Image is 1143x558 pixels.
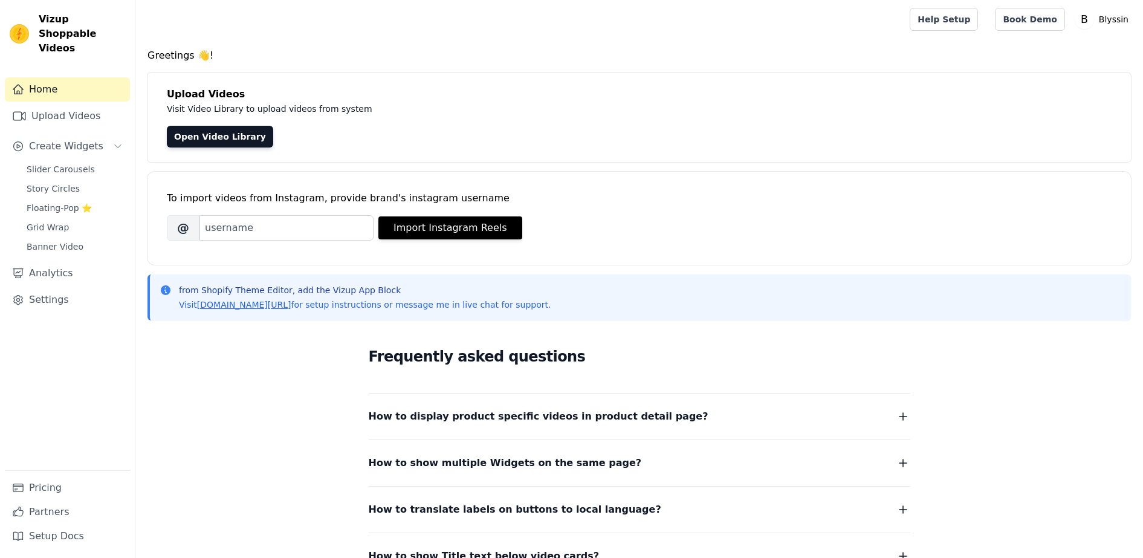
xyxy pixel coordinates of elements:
a: Open Video Library [167,126,273,148]
a: Story Circles [19,180,130,197]
a: Grid Wrap [19,219,130,236]
a: Pricing [5,476,130,500]
a: Upload Videos [5,104,130,128]
a: Banner Video [19,238,130,255]
input: username [199,215,374,241]
div: To import videos from Instagram, provide brand's instagram username [167,191,1112,206]
a: Floating-Pop ⭐ [19,200,130,216]
span: How to translate labels on buttons to local language? [369,501,661,518]
button: How to translate labels on buttons to local language? [369,501,910,518]
span: Story Circles [27,183,80,195]
p: Visit Video Library to upload videos from system [167,102,708,116]
button: B Blyssin [1075,8,1133,30]
a: Settings [5,288,130,312]
span: Vizup Shoppable Videos [39,12,125,56]
button: How to display product specific videos in product detail page? [369,408,910,425]
a: [DOMAIN_NAME][URL] [197,300,291,310]
a: Slider Carousels [19,161,130,178]
span: Floating-Pop ⭐ [27,202,92,214]
a: Book Demo [995,8,1064,31]
span: Grid Wrap [27,221,69,233]
button: Create Widgets [5,134,130,158]
text: B [1081,13,1088,25]
p: from Shopify Theme Editor, add the Vizup App Block [179,284,551,296]
img: Vizup [10,24,29,44]
h2: Frequently asked questions [369,345,910,369]
span: Slider Carousels [27,163,95,175]
button: How to show multiple Widgets on the same page? [369,455,910,472]
span: Create Widgets [29,139,103,154]
button: Import Instagram Reels [378,216,522,239]
h4: Upload Videos [167,87,1112,102]
a: Analytics [5,261,130,285]
span: @ [167,215,199,241]
h4: Greetings 👋! [147,48,1131,63]
p: Blyssin [1094,8,1133,30]
span: How to display product specific videos in product detail page? [369,408,708,425]
span: Banner Video [27,241,83,253]
a: Help Setup [910,8,978,31]
a: Setup Docs [5,524,130,548]
a: Home [5,77,130,102]
span: How to show multiple Widgets on the same page? [369,455,642,472]
a: Partners [5,500,130,524]
p: Visit for setup instructions or message me in live chat for support. [179,299,551,311]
